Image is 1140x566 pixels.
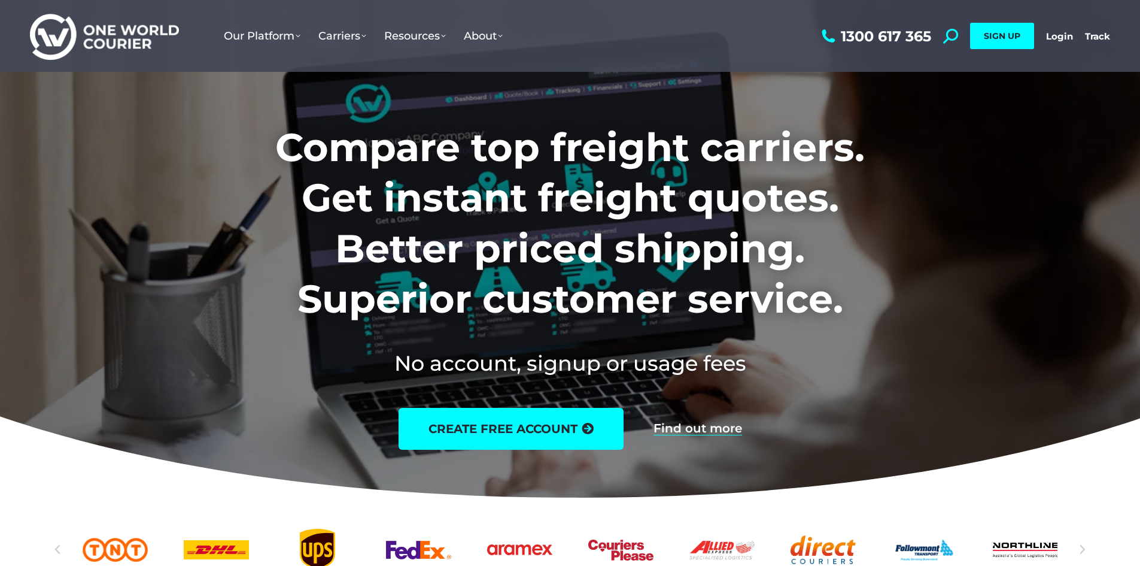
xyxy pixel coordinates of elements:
a: 1300 617 365 [819,29,931,44]
h1: Compare top freight carriers. Get instant freight quotes. Better priced shipping. Superior custom... [196,122,944,325]
span: Our Platform [224,29,300,43]
span: SIGN UP [984,31,1020,41]
span: About [464,29,503,43]
span: Carriers [318,29,366,43]
a: About [455,17,512,55]
span: Resources [384,29,446,43]
a: Login [1046,31,1073,42]
a: Carriers [309,17,375,55]
h2: No account, signup or usage fees [196,349,944,378]
img: One World Courier [30,12,179,60]
a: create free account [399,408,624,450]
a: Track [1085,31,1110,42]
a: Resources [375,17,455,55]
a: Find out more [653,422,742,435]
a: SIGN UP [970,23,1034,49]
a: Our Platform [215,17,309,55]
